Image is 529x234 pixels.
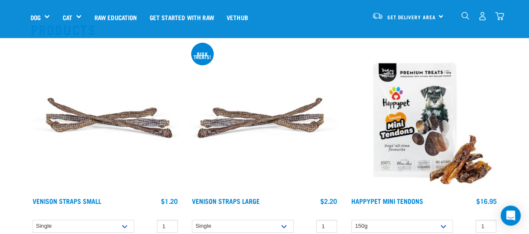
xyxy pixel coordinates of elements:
[351,199,423,203] a: Happypet Mini Tendons
[387,15,436,18] span: Set Delivery Area
[478,12,487,21] img: user.png
[88,0,143,34] a: Raw Education
[476,197,496,205] div: $16.95
[349,44,498,193] img: Happypet Venison Mini Tendons 005 1024x1024
[372,12,383,20] img: van-moving.png
[316,220,337,233] input: 1
[192,199,260,203] a: Venison Straps Large
[33,199,101,203] a: Venison Straps Small
[320,197,337,205] div: $2.20
[31,44,180,193] img: Venison Straps
[143,0,220,34] a: Get started with Raw
[220,0,254,34] a: Vethub
[31,13,41,22] a: Dog
[161,197,178,205] div: $1.20
[501,206,521,226] div: Open Intercom Messenger
[190,44,339,193] img: Stack of 3 Venison Straps Treats for Pets
[461,12,469,20] img: home-icon-1@2x.png
[191,52,214,58] div: BULK TREATS!
[157,220,178,233] input: 1
[475,220,496,233] input: 1
[62,13,72,22] a: Cat
[495,12,504,21] img: home-icon@2x.png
